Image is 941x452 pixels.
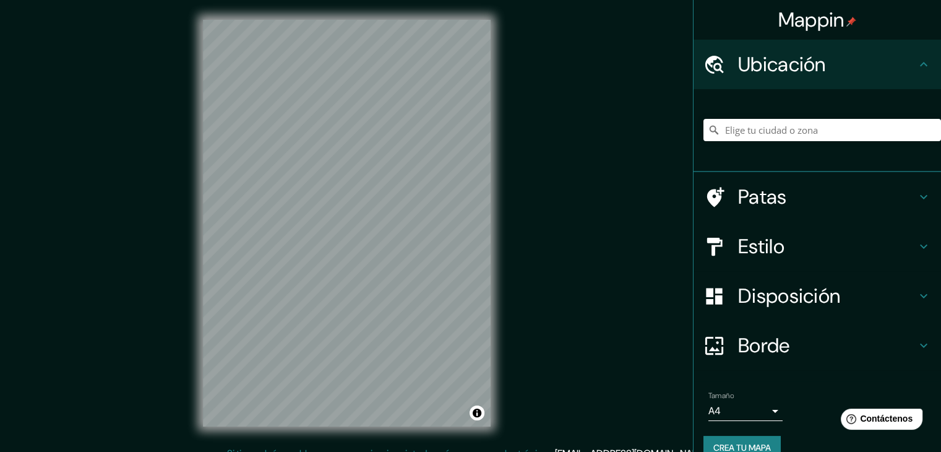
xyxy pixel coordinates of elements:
div: A4 [708,401,783,421]
font: Ubicación [738,51,826,77]
font: A4 [708,404,721,417]
div: Estilo [694,222,941,271]
div: Ubicación [694,40,941,89]
input: Elige tu ciudad o zona [703,119,941,141]
font: Mappin [778,7,844,33]
button: Activar o desactivar atribución [470,406,484,420]
iframe: Lanzador de widgets de ayuda [831,404,927,438]
font: Estilo [738,233,784,259]
font: Patas [738,184,787,210]
font: Disposición [738,283,840,309]
font: Borde [738,332,790,359]
div: Borde [694,321,941,370]
canvas: Mapa [203,20,491,427]
div: Disposición [694,271,941,321]
img: pin-icon.png [846,17,856,27]
div: Patas [694,172,941,222]
font: Tamaño [708,391,734,401]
